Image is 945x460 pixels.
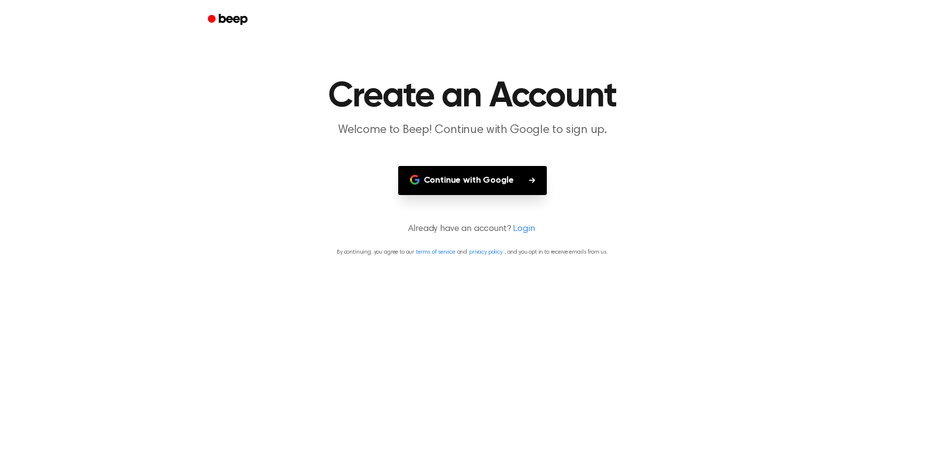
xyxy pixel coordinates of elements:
[416,249,455,255] a: terms of service
[513,223,535,236] a: Login
[469,249,503,255] a: privacy policy
[220,79,724,114] h1: Create an Account
[283,122,661,138] p: Welcome to Beep! Continue with Google to sign up.
[12,223,933,236] p: Already have an account?
[201,10,256,30] a: Beep
[398,166,547,195] button: Continue with Google
[12,248,933,257] p: By continuing, you agree to our and , and you opt in to receive emails from us.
